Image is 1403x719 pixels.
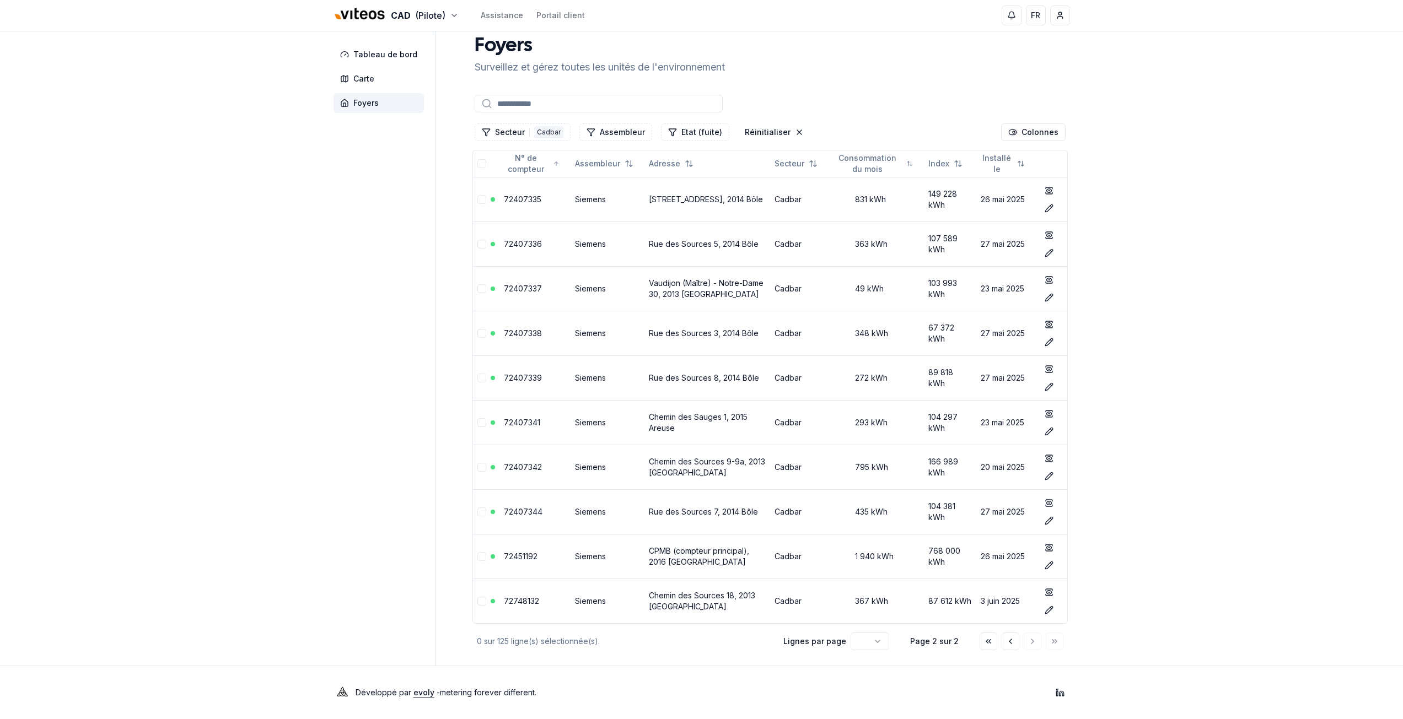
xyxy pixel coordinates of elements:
td: 26 mai 2025 [976,534,1036,579]
td: Siemens [571,445,644,489]
td: Siemens [571,534,644,579]
a: 72407335 [504,194,541,204]
td: Siemens [571,266,644,311]
div: 768 000 kWh [928,545,972,567]
div: 0 sur 125 ligne(s) sélectionnée(s). [477,636,766,647]
div: 149 228 kWh [928,188,972,210]
div: Cadbar [534,126,563,138]
button: Sélectionner la ligne [477,374,486,382]
button: Filtrer les lignes [475,123,571,141]
td: 27 mai 2025 [976,355,1036,400]
p: Développé par - metering forever different . [356,685,536,700]
td: Cadbar [770,400,829,445]
button: Sélectionner la ligne [477,240,486,248]
button: Not sorted. Click to sort ascending. [922,155,969,172]
button: FR [1026,6,1046,25]
td: Siemens [571,579,644,623]
span: Foyers [353,98,379,109]
span: (Pilote) [415,9,445,22]
h1: Foyers [475,35,725,57]
a: 72748132 [504,596,539,606]
img: Viteos - CAD Logo [334,1,386,28]
button: Sorted ascending. Click to sort descending. [497,155,567,172]
div: 367 kWh [833,596,920,607]
span: Tableau de bord [353,49,417,60]
td: 26 mai 2025 [976,177,1036,221]
div: 363 kWh [833,239,920,250]
span: Installé le [981,153,1013,175]
img: Evoly Logo [334,684,351,701]
td: Cadbar [770,266,829,311]
button: Sélectionner la ligne [477,418,486,427]
a: 72407336 [504,239,542,248]
td: 27 mai 2025 [976,489,1036,534]
td: Cadbar [770,221,829,266]
button: Sélectionner la ligne [477,284,486,293]
a: Rue des Sources 5, 2014 Bôle [649,239,759,248]
div: 107 589 kWh [928,233,972,255]
div: 67 372 kWh [928,322,972,344]
div: Page 2 sur 2 [907,636,962,647]
td: Cadbar [770,177,829,221]
span: FR [1031,10,1040,21]
div: 272 kWh [833,372,920,383]
div: 1 940 kWh [833,551,920,562]
td: Siemens [571,400,644,445]
td: 27 mai 2025 [976,221,1036,266]
td: 20 mai 2025 [976,445,1036,489]
a: Vaudijon (Maître) - Notre-Dame 30, 2013 [GEOGRAPHIC_DATA] [649,278,764,299]
button: Tout sélectionner [477,159,486,168]
td: Cadbar [770,579,829,623]
span: N° de compteur [504,153,549,175]
td: Cadbar [770,489,829,534]
a: 72407341 [504,418,540,427]
button: Sélectionner la ligne [477,463,486,472]
a: Rue des Sources 3, 2014 Bôle [649,328,759,338]
a: Portail client [536,10,585,21]
td: Siemens [571,177,644,221]
button: Sélectionner la ligne [477,552,486,561]
div: 89 818 kWh [928,367,972,389]
a: 72451192 [504,552,537,561]
div: 104 381 kWh [928,501,972,523]
a: Chemin des Sauges 1, 2015 Areuse [649,412,748,433]
td: 23 mai 2025 [976,266,1036,311]
span: Adresse [649,158,680,169]
button: Filtrer les lignes [579,123,652,141]
span: Consommation du mois [833,153,901,175]
div: 831 kWh [833,194,920,205]
td: Cadbar [770,534,829,579]
div: 49 kWh [833,283,920,294]
a: Foyers [334,93,428,113]
div: 795 kWh [833,462,920,473]
button: Aller à la première page [980,632,997,650]
td: Siemens [571,489,644,534]
td: 27 mai 2025 [976,311,1036,355]
button: Sélectionner la ligne [477,507,486,516]
td: 3 juin 2025 [976,579,1036,623]
td: Siemens [571,355,644,400]
td: Siemens [571,311,644,355]
div: 435 kWh [833,506,920,517]
div: 103 993 kWh [928,278,972,300]
p: Lignes par page [783,636,846,647]
a: Chemin des Sources 18, 2013 [GEOGRAPHIC_DATA] [649,591,755,611]
button: Not sorted. Click to sort ascending. [768,155,824,172]
div: 348 kWh [833,328,920,339]
button: Sélectionner la ligne [477,597,486,606]
a: 72407344 [504,507,542,516]
a: CPMB (compteur principal), 2016 [GEOGRAPHIC_DATA] [649,546,749,566]
td: Siemens [571,221,644,266]
button: Sélectionner la ligne [477,195,486,204]
a: Assistance [481,10,523,21]
button: Réinitialiser les filtres [738,123,810,141]
td: Cadbar [770,445,829,489]
a: Chemin des Sources 9-9a, 2013 [GEOGRAPHIC_DATA] [649,457,765,477]
button: Not sorted. Click to sort ascending. [974,155,1031,172]
span: Index [928,158,949,169]
td: 23 mai 2025 [976,400,1036,445]
div: 166 989 kWh [928,456,972,478]
button: Not sorted. Click to sort ascending. [642,155,700,172]
div: 293 kWh [833,417,920,428]
a: Carte [334,69,428,89]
